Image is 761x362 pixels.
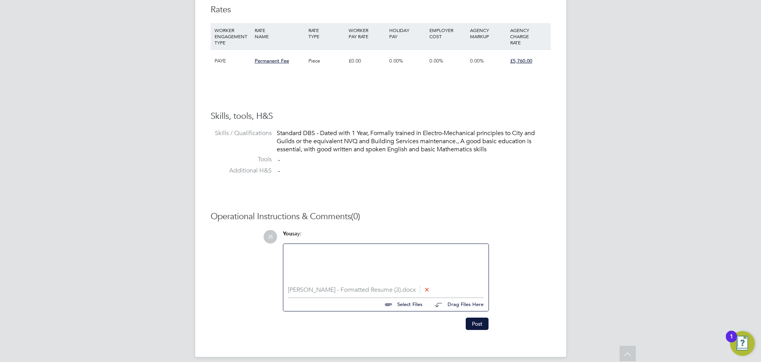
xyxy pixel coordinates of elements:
[211,167,272,175] label: Additional H&S
[213,23,253,49] div: WORKER ENGAGEMENT TYPE
[351,211,360,222] span: (0)
[211,211,551,222] h3: Operational Instructions & Comments
[389,58,403,64] span: 0.00%
[429,58,443,64] span: 0.00%
[278,167,280,175] span: -
[730,331,755,356] button: Open Resource Center, 1 new notification
[211,156,272,164] label: Tools
[387,23,427,43] div: HOLIDAY PAY
[278,156,280,164] span: -
[211,4,551,15] h3: Rates
[277,129,551,153] div: Standard DBS - Dated with 1 Year, Formally trained in Electro-Mechanical principles to City and G...
[429,297,484,313] button: Drag Files Here
[347,50,387,72] div: £0.00
[211,129,272,137] label: Skills / Qualifications
[264,230,277,244] span: JS
[347,23,387,43] div: WORKER PAY RATE
[306,23,347,43] div: RATE TYPE
[213,50,253,72] div: PAYE
[211,111,551,122] h3: Skills, tools, H&S
[306,50,347,72] div: Piece
[288,286,484,294] li: [PERSON_NAME] - Formatted Resume (3).docx
[466,318,489,330] button: Post
[510,58,532,64] span: £5,760.00
[468,23,508,43] div: AGENCY MARKUP
[508,23,548,49] div: AGENCY CHARGE RATE
[283,230,489,244] div: say:
[427,23,468,43] div: EMPLOYER COST
[253,23,306,43] div: RATE NAME
[255,58,289,64] span: Permanent Fee
[283,230,292,237] span: You
[470,58,484,64] span: 0.00%
[730,337,733,347] div: 1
